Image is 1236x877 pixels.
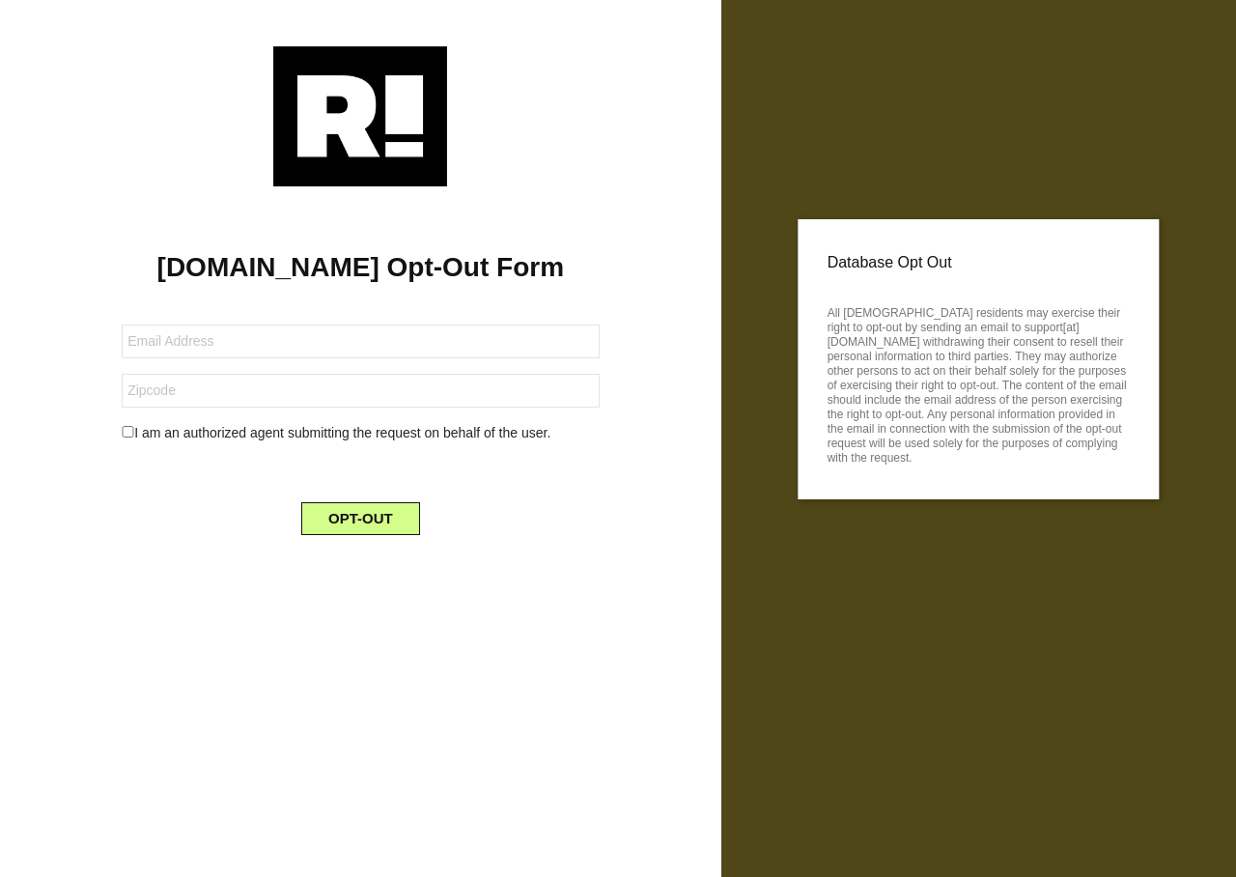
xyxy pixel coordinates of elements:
h1: [DOMAIN_NAME] Opt-Out Form [29,251,692,284]
div: I am an authorized agent submitting the request on behalf of the user. [107,423,613,443]
input: Zipcode [122,374,599,408]
p: Database Opt Out [828,248,1130,277]
button: OPT-OUT [301,502,420,535]
input: Email Address [122,325,599,358]
p: All [DEMOGRAPHIC_DATA] residents may exercise their right to opt-out by sending an email to suppo... [828,300,1130,466]
img: Retention.com [273,46,447,186]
